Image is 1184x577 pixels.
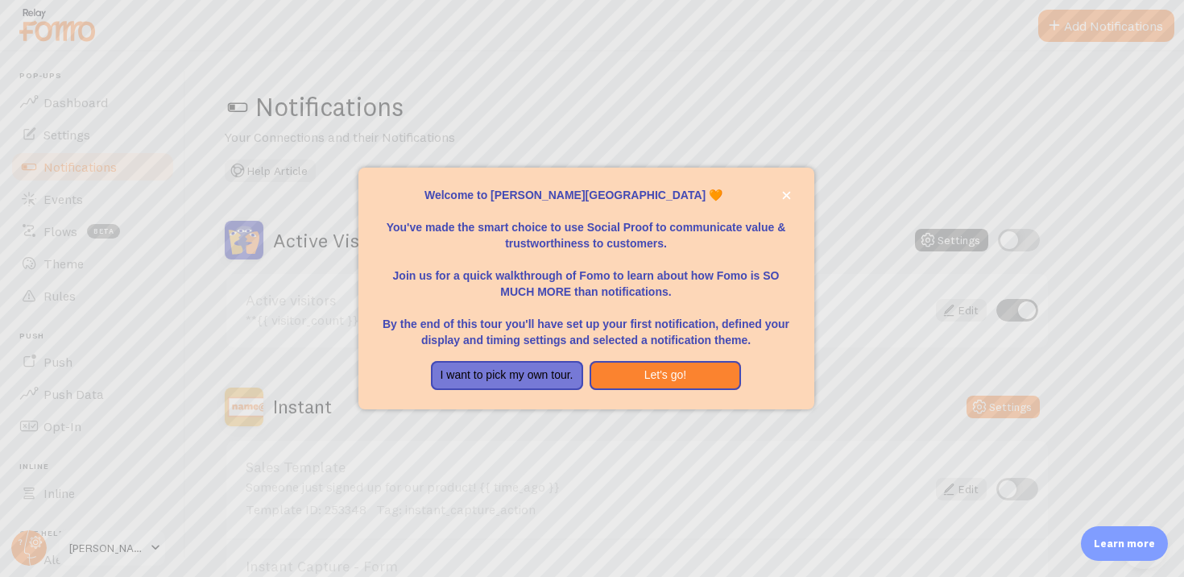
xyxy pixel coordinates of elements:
button: close, [778,187,795,204]
p: By the end of this tour you'll have set up your first notification, defined your display and timi... [378,300,795,348]
p: You've made the smart choice to use Social Proof to communicate value & trustworthiness to custom... [378,203,795,251]
div: Welcome to Fomo, Charlotte 🧡You&amp;#39;ve made the smart choice to use Social Proof to communica... [358,168,814,409]
button: I want to pick my own tour. [431,361,583,390]
p: Learn more [1094,536,1155,551]
div: Learn more [1081,526,1168,561]
p: Join us for a quick walkthrough of Fomo to learn about how Fomo is SO MUCH MORE than notifications. [378,251,795,300]
p: Welcome to [PERSON_NAME][GEOGRAPHIC_DATA] 🧡 [378,187,795,203]
button: Let's go! [590,361,742,390]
